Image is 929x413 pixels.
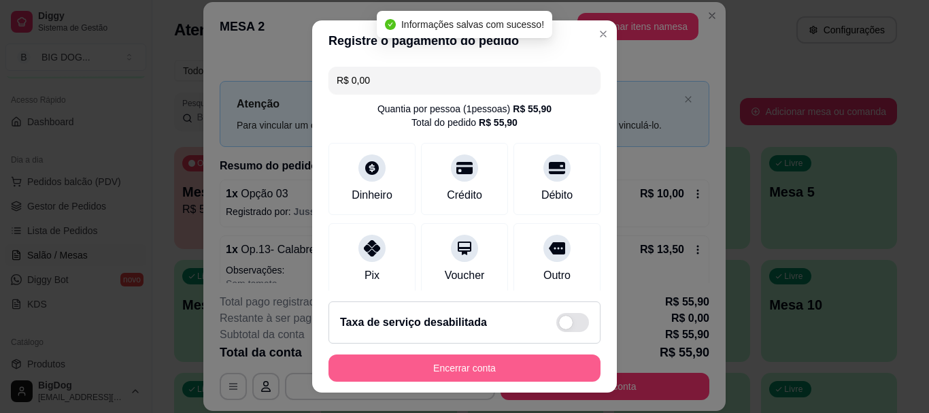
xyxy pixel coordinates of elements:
button: Encerrar conta [328,354,601,382]
div: Dinheiro [352,187,392,203]
div: Total do pedido [411,116,518,129]
input: Ex.: hambúrguer de cordeiro [337,67,592,94]
div: R$ 55,90 [479,116,518,129]
header: Registre o pagamento do pedido [312,20,617,61]
span: Informações salvas com sucesso! [401,19,544,30]
div: Crédito [447,187,482,203]
div: Quantia por pessoa ( 1 pessoas) [377,102,552,116]
div: R$ 55,90 [513,102,552,116]
div: Pix [365,267,379,284]
span: check-circle [385,19,396,30]
button: Close [592,23,614,45]
div: Outro [543,267,571,284]
div: Débito [541,187,573,203]
h2: Taxa de serviço desabilitada [340,314,487,331]
div: Voucher [445,267,485,284]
